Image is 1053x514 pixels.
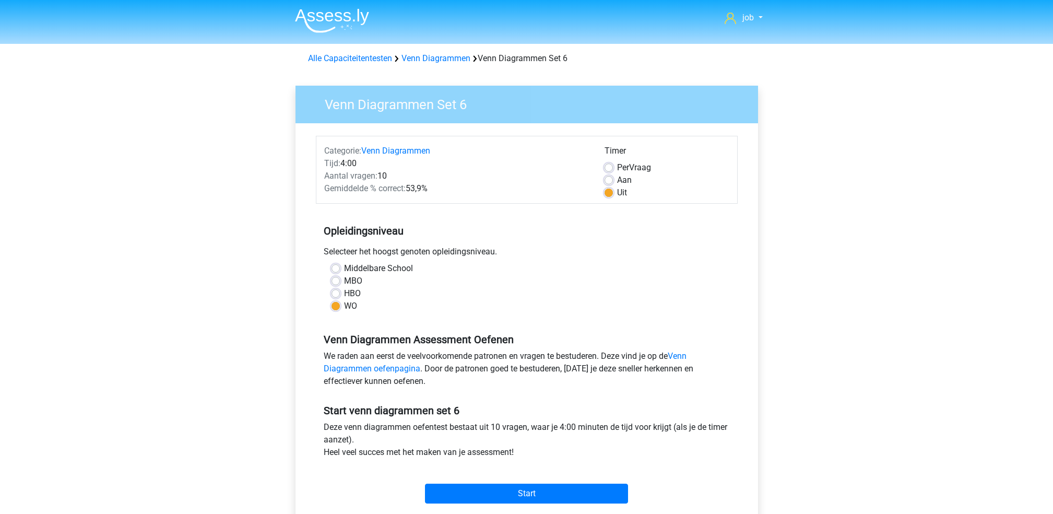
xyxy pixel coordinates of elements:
[401,53,470,63] a: Venn Diagrammen
[308,53,392,63] a: Alle Capaciteitentesten
[720,11,766,24] a: job
[742,13,754,22] span: job
[324,171,377,181] span: Aantal vragen:
[316,421,738,463] div: Deze venn diagrammen oefentest bestaat uit 10 vragen, waar je 4:00 minuten de tijd voor krijgt (a...
[617,186,627,199] label: Uit
[617,161,651,174] label: Vraag
[617,174,632,186] label: Aan
[295,8,369,33] img: Assessly
[316,350,738,392] div: We raden aan eerst de veelvoorkomende patronen en vragen te bestuderen. Deze vind je op de . Door...
[344,275,362,287] label: MBO
[316,182,597,195] div: 53,9%
[324,146,361,156] span: Categorie:
[312,92,750,113] h3: Venn Diagrammen Set 6
[344,262,413,275] label: Middelbare School
[344,300,357,312] label: WO
[361,146,430,156] a: Venn Diagrammen
[324,333,730,346] h5: Venn Diagrammen Assessment Oefenen
[324,183,406,193] span: Gemiddelde % correct:
[316,170,597,182] div: 10
[316,157,597,170] div: 4:00
[324,220,730,241] h5: Opleidingsniveau
[617,162,629,172] span: Per
[316,246,738,262] div: Selecteer het hoogst genoten opleidingsniveau.
[324,158,340,168] span: Tijd:
[605,145,729,161] div: Timer
[324,404,730,417] h5: Start venn diagrammen set 6
[344,287,361,300] label: HBO
[304,52,750,65] div: Venn Diagrammen Set 6
[425,484,628,504] input: Start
